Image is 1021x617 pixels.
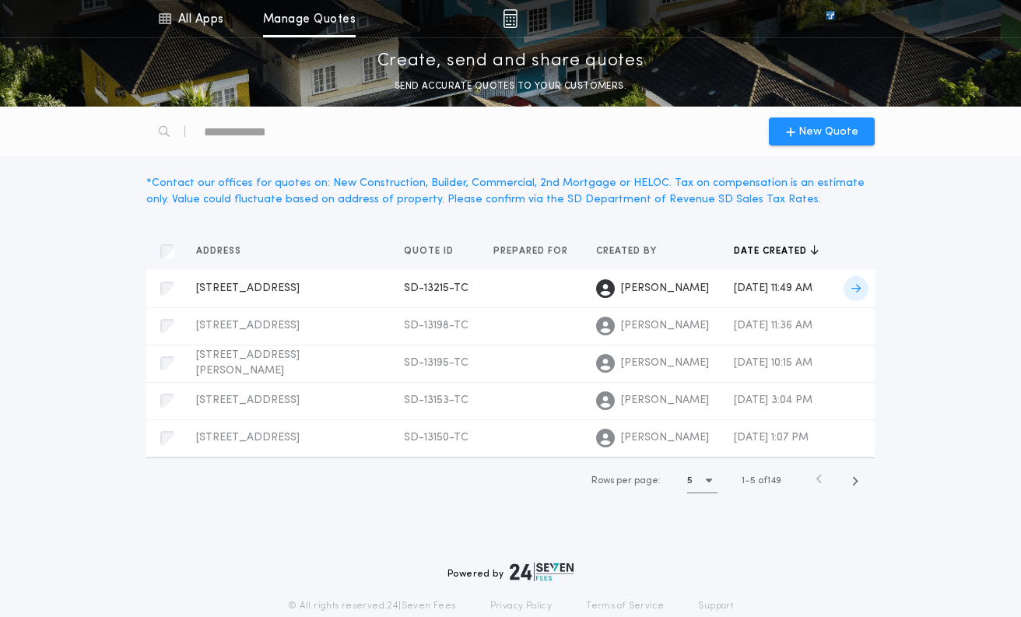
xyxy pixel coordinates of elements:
div: Powered by [447,563,574,581]
span: [STREET_ADDRESS] [196,432,300,443]
button: Address [196,244,253,259]
span: SD-13153-TC [404,394,468,406]
span: SD-13198-TC [404,320,468,331]
button: 5 [687,468,718,493]
button: New Quote [769,117,875,145]
span: Created by [596,245,660,258]
span: Rows per page: [591,476,661,486]
span: [PERSON_NAME] [621,281,709,296]
span: 5 [750,476,756,486]
p: SEND ACCURATE QUOTES TO YOUR CUSTOMERS. [395,79,626,94]
span: 1 [742,476,745,486]
span: [STREET_ADDRESS] [196,394,300,406]
a: Terms of Service [586,600,664,612]
span: Address [196,245,244,258]
div: * Contact our offices for quotes on: New Construction, Builder, Commercial, 2nd Mortgage or HELOC... [146,175,875,208]
button: Date created [734,244,819,259]
span: [STREET_ADDRESS][PERSON_NAME] [196,349,300,377]
p: © All rights reserved. 24|Seven Fees [288,600,456,612]
img: logo [510,563,574,581]
span: SD-13150-TC [404,432,468,443]
span: [DATE] 11:36 AM [734,320,812,331]
span: [STREET_ADDRESS] [196,320,300,331]
span: of 149 [758,474,781,488]
span: SD-13195-TC [404,357,468,369]
p: Create, send and share quotes [377,49,644,74]
span: [PERSON_NAME] [621,393,709,408]
span: New Quote [798,124,858,140]
span: SD-13215-TC [404,282,468,294]
span: [PERSON_NAME] [621,430,709,446]
span: Quote ID [404,245,457,258]
span: [PERSON_NAME] [621,356,709,371]
span: [DATE] 11:49 AM [734,282,812,294]
button: Quote ID [404,244,465,259]
span: [DATE] 1:07 PM [734,432,809,443]
a: Support [698,600,733,612]
span: Prepared for [493,245,571,258]
img: vs-icon [798,11,863,26]
span: [DATE] 10:15 AM [734,357,812,369]
button: Created by [596,244,668,259]
span: [STREET_ADDRESS] [196,282,300,294]
span: [DATE] 3:04 PM [734,394,812,406]
h1: 5 [687,473,693,489]
img: img [503,9,518,28]
a: Privacy Policy [490,600,553,612]
span: Date created [734,245,810,258]
span: [PERSON_NAME] [621,318,709,334]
